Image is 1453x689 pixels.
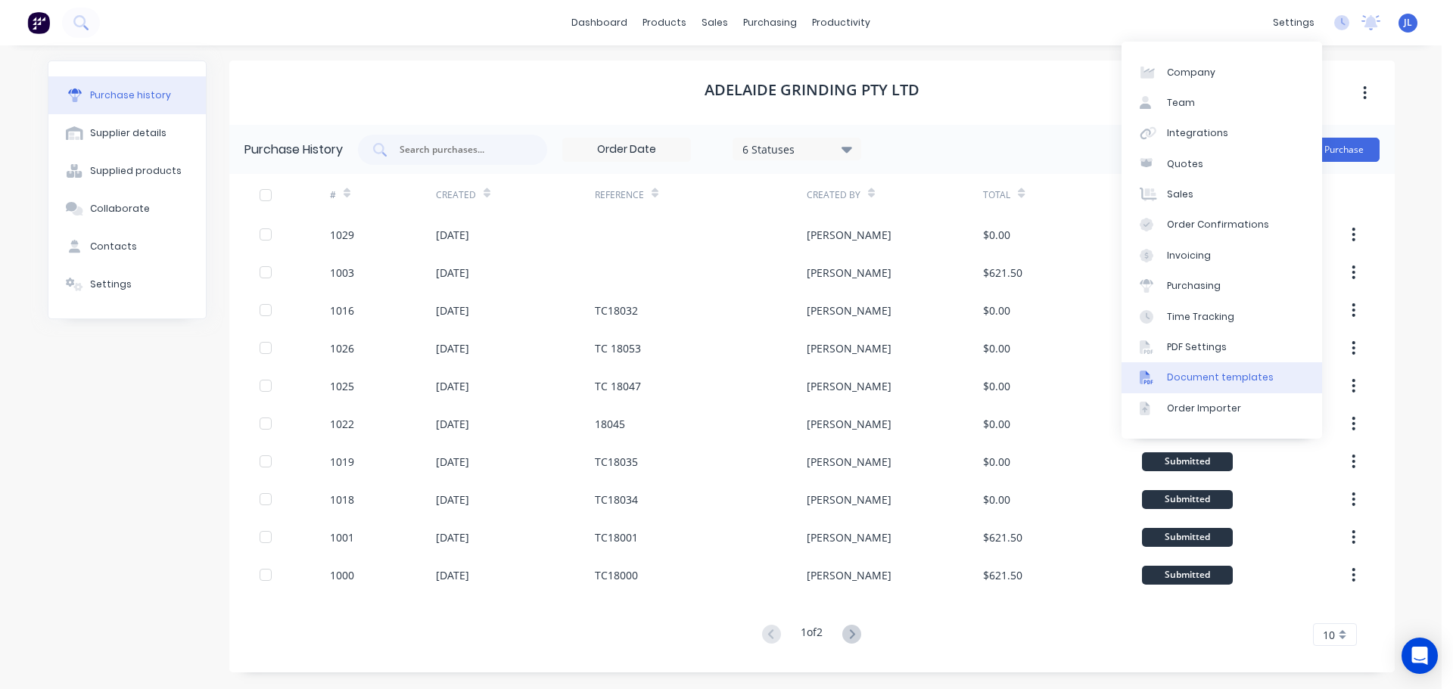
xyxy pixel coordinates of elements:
[1167,279,1221,293] div: Purchasing
[48,152,206,190] button: Supplied products
[436,303,469,318] div: [DATE]
[983,378,1010,394] div: $0.00
[595,454,638,470] div: TC18035
[1402,638,1438,674] div: Open Intercom Messenger
[330,340,354,356] div: 1026
[1167,66,1215,79] div: Company
[1122,118,1322,148] a: Integrations
[742,141,851,157] div: 6 Statuses
[1277,138,1380,162] button: Create Purchase
[1404,16,1412,29] span: JL
[1167,371,1274,384] div: Document templates
[436,227,469,243] div: [DATE]
[1142,566,1233,585] div: Submitted
[1167,126,1228,140] div: Integrations
[1167,218,1269,231] div: Order Confirmations
[1167,310,1234,324] div: Time Tracking
[48,190,206,228] button: Collaborate
[1167,340,1227,354] div: PDF Settings
[1122,332,1322,362] a: PDF Settings
[807,188,860,202] div: Created By
[436,529,469,545] div: [DATE]
[983,265,1022,281] div: $621.50
[1167,402,1241,415] div: Order Importer
[436,265,469,281] div: [DATE]
[983,227,1010,243] div: $0.00
[436,567,469,583] div: [DATE]
[595,492,638,507] div: TC18034
[1323,627,1335,643] span: 10
[705,81,919,99] h1: Adelaide Grinding Pty Ltd
[1167,157,1203,171] div: Quotes
[436,492,469,507] div: [DATE]
[330,529,354,545] div: 1001
[1122,88,1322,118] a: Team
[90,202,150,216] div: Collaborate
[436,188,476,202] div: Created
[1142,528,1233,547] div: Submitted
[807,492,891,507] div: [PERSON_NAME]
[983,567,1022,583] div: $621.50
[595,529,638,545] div: TC18001
[436,378,469,394] div: [DATE]
[1167,249,1211,262] div: Invoicing
[564,11,635,34] a: dashboard
[1122,149,1322,179] a: Quotes
[807,454,891,470] div: [PERSON_NAME]
[330,416,354,432] div: 1022
[90,278,132,291] div: Settings
[807,265,891,281] div: [PERSON_NAME]
[804,11,878,34] div: productivity
[807,416,891,432] div: [PERSON_NAME]
[1142,490,1233,509] div: Submitted
[330,265,354,281] div: 1003
[736,11,804,34] div: purchasing
[330,567,354,583] div: 1000
[436,454,469,470] div: [DATE]
[1122,241,1322,271] a: Invoicing
[1122,301,1322,331] a: Time Tracking
[1167,188,1193,201] div: Sales
[27,11,50,34] img: Factory
[48,76,206,114] button: Purchase history
[436,416,469,432] div: [DATE]
[595,378,641,394] div: TC 18047
[1122,362,1322,393] a: Document templates
[90,126,166,140] div: Supplier details
[595,188,644,202] div: Reference
[1265,11,1322,34] div: settings
[807,378,891,394] div: [PERSON_NAME]
[330,188,336,202] div: #
[1122,209,1322,240] a: Order Confirmations
[595,416,625,432] div: 18045
[801,624,823,646] div: 1 of 2
[983,188,1010,202] div: Total
[1142,452,1233,471] div: Submitted
[1167,96,1195,110] div: Team
[694,11,736,34] div: sales
[595,340,641,356] div: TC 18053
[1122,271,1322,301] a: Purchasing
[635,11,694,34] div: products
[983,492,1010,507] div: $0.00
[807,567,891,583] div: [PERSON_NAME]
[90,164,182,178] div: Supplied products
[563,138,690,161] input: Order Date
[1122,393,1322,424] a: Order Importer
[595,567,638,583] div: TC18000
[48,228,206,265] button: Contacts
[330,454,354,470] div: 1019
[330,492,354,507] div: 1018
[983,416,1010,432] div: $0.00
[807,303,891,318] div: [PERSON_NAME]
[330,378,354,394] div: 1025
[983,529,1022,545] div: $621.50
[330,303,354,318] div: 1016
[244,141,343,159] div: Purchase History
[90,240,137,253] div: Contacts
[807,340,891,356] div: [PERSON_NAME]
[1122,57,1322,87] a: Company
[983,454,1010,470] div: $0.00
[330,227,354,243] div: 1029
[48,114,206,152] button: Supplier details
